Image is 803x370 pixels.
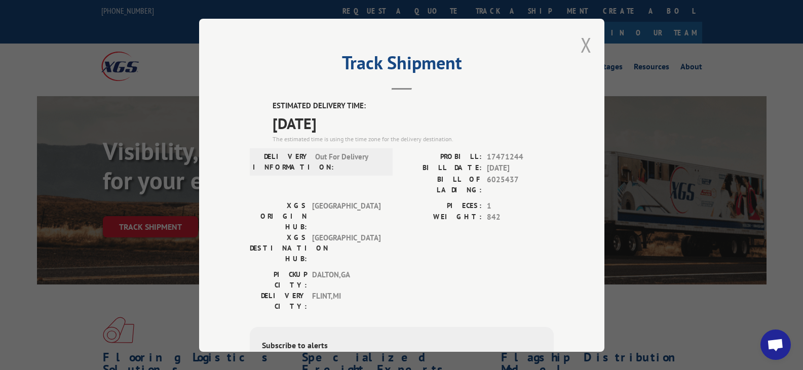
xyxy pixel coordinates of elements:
[402,200,482,212] label: PIECES:
[402,162,482,174] label: BILL DATE:
[402,151,482,162] label: PROBILL:
[581,31,592,58] button: Close modal
[262,339,542,353] div: Subscribe to alerts
[402,174,482,195] label: BILL OF LADING:
[402,212,482,223] label: WEIGHT:
[487,212,554,223] span: 842
[312,290,380,311] span: FLINT , MI
[273,100,554,112] label: ESTIMATED DELIVERY TIME:
[250,56,554,75] h2: Track Shipment
[250,269,307,290] label: PICKUP CITY:
[312,269,380,290] span: DALTON , GA
[250,232,307,264] label: XGS DESTINATION HUB:
[487,151,554,162] span: 17471244
[487,162,554,174] span: [DATE]
[315,151,384,172] span: Out For Delivery
[312,232,380,264] span: [GEOGRAPHIC_DATA]
[760,330,791,360] div: Open chat
[487,200,554,212] span: 1
[312,200,380,232] span: [GEOGRAPHIC_DATA]
[250,290,307,311] label: DELIVERY CITY:
[487,174,554,195] span: 6025437
[273,111,554,134] span: [DATE]
[273,134,554,143] div: The estimated time is using the time zone for the delivery destination.
[253,151,310,172] label: DELIVERY INFORMATION:
[250,200,307,232] label: XGS ORIGIN HUB:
